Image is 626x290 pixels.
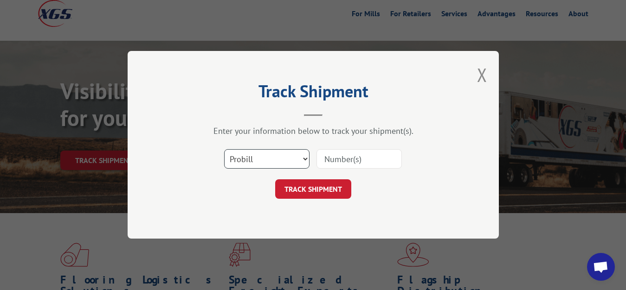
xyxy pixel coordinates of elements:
div: Open chat [587,253,615,281]
input: Number(s) [316,150,402,169]
button: Close modal [477,63,487,87]
h2: Track Shipment [174,85,452,102]
div: Enter your information below to track your shipment(s). [174,126,452,137]
button: TRACK SHIPMENT [275,180,351,199]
